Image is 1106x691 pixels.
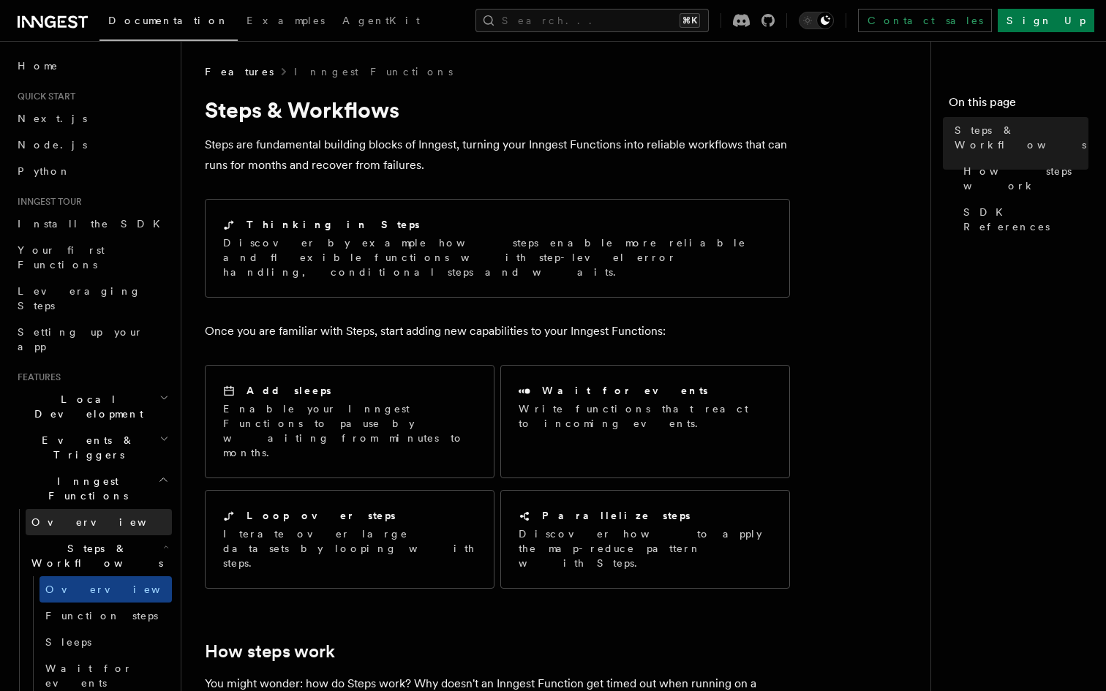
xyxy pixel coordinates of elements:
a: Setting up your app [12,319,172,360]
button: Inngest Functions [12,468,172,509]
a: Overview [26,509,172,535]
h2: Parallelize steps [542,508,691,523]
p: Iterate over large datasets by looping with steps. [223,526,476,570]
span: Node.js [18,139,87,151]
a: Add sleepsEnable your Inngest Functions to pause by waiting from minutes to months. [205,365,494,478]
a: Function steps [39,603,172,629]
button: Toggle dark mode [799,12,834,29]
a: Steps & Workflows [949,117,1088,158]
p: Steps are fundamental building blocks of Inngest, turning your Inngest Functions into reliable wo... [205,135,790,175]
p: Write functions that react to incoming events. [519,401,772,431]
span: Wait for events [45,662,132,689]
span: Inngest tour [12,196,82,208]
span: Overview [31,516,182,528]
p: Discover by example how steps enable more reliable and flexible functions with step-level error h... [223,235,772,279]
kbd: ⌘K [680,13,700,28]
span: Your first Functions [18,244,105,271]
span: AgentKit [342,15,420,26]
a: Install the SDK [12,211,172,237]
button: Search...⌘K [475,9,709,32]
a: Python [12,158,172,184]
a: Sign Up [998,9,1094,32]
h1: Steps & Workflows [205,97,790,123]
span: Steps & Workflows [26,541,163,570]
p: Once you are familiar with Steps, start adding new capabilities to your Inngest Functions: [205,321,790,341]
h2: Thinking in Steps [247,217,420,232]
span: Home [18,58,59,73]
a: Overview [39,576,172,603]
a: How steps work [958,158,1088,199]
a: Your first Functions [12,237,172,278]
a: Inngest Functions [294,64,453,79]
a: Leveraging Steps [12,278,172,319]
button: Local Development [12,386,172,427]
a: SDK References [958,199,1088,240]
a: AgentKit [334,4,429,39]
a: Documentation [99,4,238,41]
span: Features [12,371,61,383]
a: Examples [238,4,334,39]
span: Documentation [108,15,229,26]
span: How steps work [963,164,1088,193]
a: Thinking in StepsDiscover by example how steps enable more reliable and flexible functions with s... [205,199,790,298]
span: Leveraging Steps [18,285,141,311]
a: Next.js [12,105,172,132]
span: Events & Triggers [12,433,159,462]
p: Discover how to apply the map-reduce pattern with Steps. [519,526,772,570]
p: Enable your Inngest Functions to pause by waiting from minutes to months. [223,401,476,460]
span: Steps & Workflows [955,123,1088,152]
a: Node.js [12,132,172,158]
span: Function steps [45,610,158,622]
a: Wait for eventsWrite functions that react to incoming events. [500,365,790,478]
span: Features [205,64,274,79]
span: Install the SDK [18,218,169,230]
span: Sleeps [45,636,91,648]
span: Next.js [18,113,87,124]
a: Loop over stepsIterate over large datasets by looping with steps. [205,490,494,589]
a: Contact sales [858,9,992,32]
h2: Loop over steps [247,508,396,523]
h4: On this page [949,94,1088,117]
button: Steps & Workflows [26,535,172,576]
span: Python [18,165,71,177]
a: Sleeps [39,629,172,655]
a: How steps work [205,641,335,662]
span: Setting up your app [18,326,143,352]
h2: Add sleeps [247,383,331,398]
h2: Wait for events [542,383,708,398]
span: SDK References [963,205,1088,234]
a: Home [12,53,172,79]
button: Events & Triggers [12,427,172,468]
span: Inngest Functions [12,474,158,503]
span: Local Development [12,392,159,421]
span: Overview [45,584,196,595]
a: Parallelize stepsDiscover how to apply the map-reduce pattern with Steps. [500,490,790,589]
span: Quick start [12,91,75,102]
span: Examples [247,15,325,26]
